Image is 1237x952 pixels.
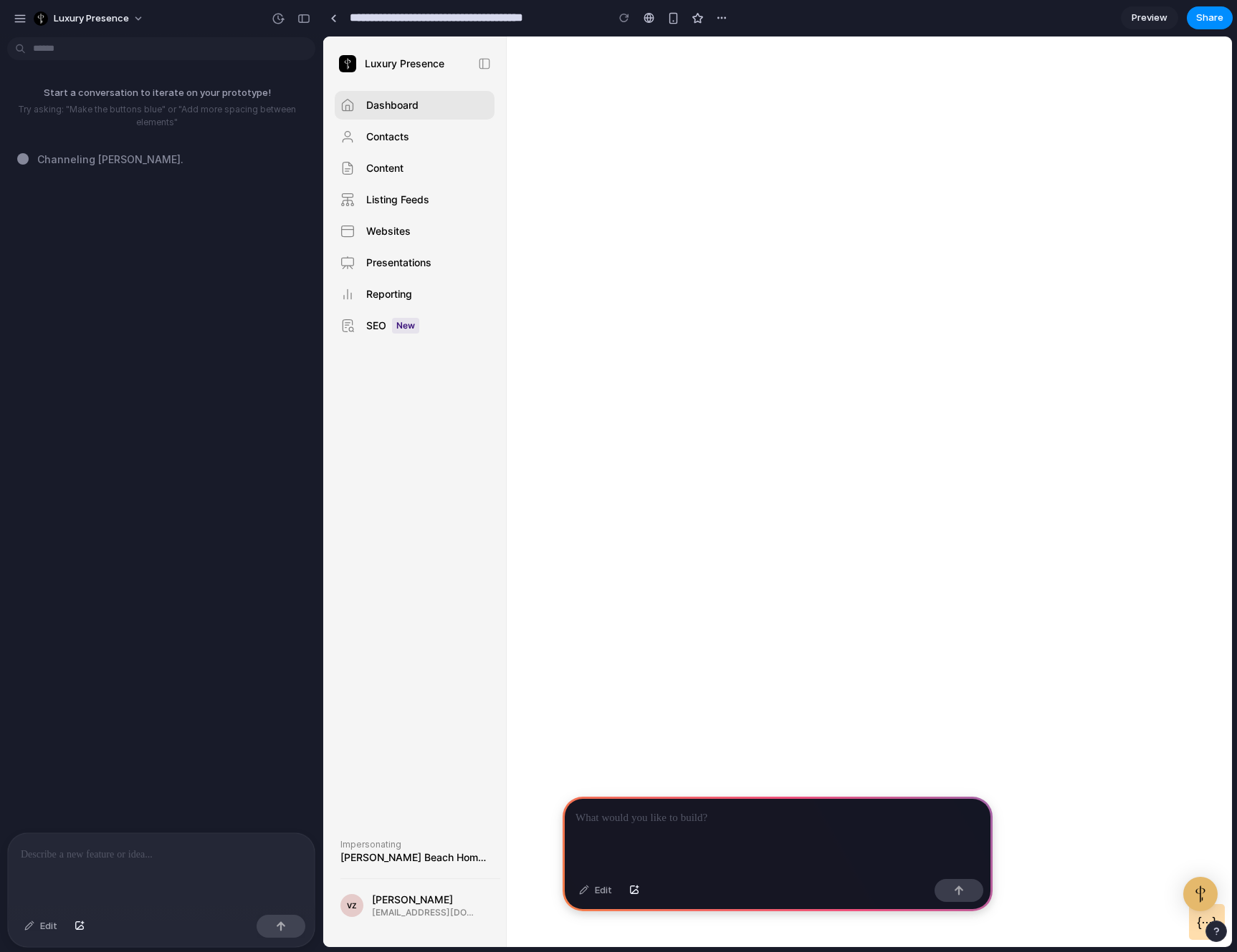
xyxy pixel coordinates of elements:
span: Websites [43,188,87,201]
span: Dashboard [43,62,95,75]
p: Impersonating [17,802,166,815]
span: Share [1196,11,1223,25]
a: Listing Feeds [11,149,171,178]
span: Luxury Presence [54,11,129,26]
span: Listing Feeds [43,157,106,170]
span: Reporting [43,251,89,264]
span: [PERSON_NAME] [49,856,157,870]
span: [EMAIL_ADDRESS][DOMAIN_NAME] [49,870,157,882]
button: Luxury Presence [28,7,151,30]
span: Channeling [PERSON_NAME] . [37,152,183,167]
div: Open Intercom Messenger [860,840,894,875]
a: SEONew [11,275,171,303]
span: SEO [43,283,63,296]
a: Presentations [11,212,171,241]
p: [PERSON_NAME] Beach Homes [17,815,166,827]
a: Preview [1121,6,1178,29]
span: Content [43,125,80,138]
button: VZ[PERSON_NAME][EMAIL_ADDRESS][DOMAIN_NAME] [11,850,171,888]
span: Contacts [43,94,86,107]
a: Dashboard [11,54,171,83]
a: Contacts [11,86,171,115]
a: Home [16,19,121,36]
span: Preview [1132,11,1167,25]
span: VZ [17,858,40,880]
p: Try asking: "Make the buttons blue" or "Add more spacing between elements" [6,103,308,129]
span: Presentations [43,220,108,233]
p: Start a conversation to iterate on your prototype! [6,86,308,100]
a: Content [11,117,171,146]
span: New [69,281,96,297]
button: Share [1187,6,1233,29]
button: {···} [866,868,902,903]
a: Websites [11,180,171,209]
a: Reporting [11,243,171,272]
